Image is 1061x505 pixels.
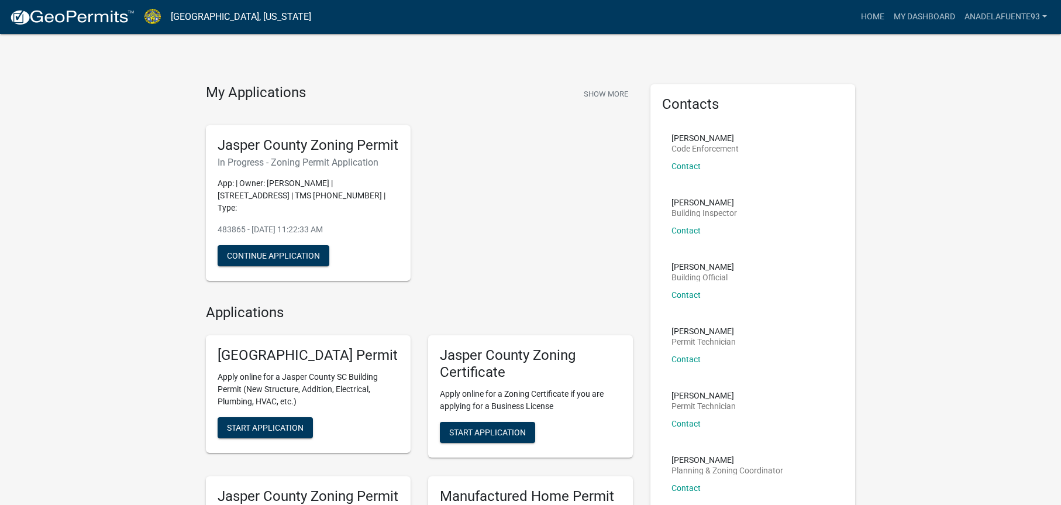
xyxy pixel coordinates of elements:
[671,263,734,271] p: [PERSON_NAME]
[218,157,399,168] h6: In Progress - Zoning Permit Application
[671,355,701,364] a: Contact
[440,347,621,381] h5: Jasper County Zoning Certificate
[671,162,701,171] a: Contact
[671,290,701,300] a: Contact
[218,137,399,154] h5: Jasper County Zoning Permit
[144,9,161,25] img: Jasper County, South Carolina
[671,273,734,281] p: Building Official
[960,6,1052,28] a: AnaDeLaFuente93
[889,6,960,28] a: My Dashboard
[662,96,843,113] h5: Contacts
[449,427,526,437] span: Start Application
[671,419,701,428] a: Contact
[671,483,701,493] a: Contact
[440,488,621,505] h5: Manufactured Home Permit
[227,423,304,432] span: Start Application
[671,466,783,475] p: Planning & Zoning Coordinator
[171,7,311,27] a: [GEOGRAPHIC_DATA], [US_STATE]
[856,6,889,28] a: Home
[218,177,399,214] p: App: | Owner: [PERSON_NAME] | [STREET_ADDRESS] | TMS [PHONE_NUMBER] | Type:
[671,198,737,207] p: [PERSON_NAME]
[671,226,701,235] a: Contact
[579,84,633,104] button: Show More
[218,347,399,364] h5: [GEOGRAPHIC_DATA] Permit
[218,488,399,505] h5: Jasper County Zoning Permit
[440,388,621,413] p: Apply online for a Zoning Certificate if you are applying for a Business License
[671,327,736,335] p: [PERSON_NAME]
[671,145,739,153] p: Code Enforcement
[206,84,306,102] h4: My Applications
[671,456,783,464] p: [PERSON_NAME]
[671,402,736,410] p: Permit Technician
[218,245,329,266] button: Continue Application
[671,391,736,400] p: [PERSON_NAME]
[218,371,399,408] p: Apply online for a Jasper County SC Building Permit (New Structure, Addition, Electrical, Plumbin...
[440,422,535,443] button: Start Application
[671,134,739,142] p: [PERSON_NAME]
[206,304,633,321] h4: Applications
[671,338,736,346] p: Permit Technician
[671,209,737,217] p: Building Inspector
[218,417,313,438] button: Start Application
[218,224,399,236] p: 483865 - [DATE] 11:22:33 AM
